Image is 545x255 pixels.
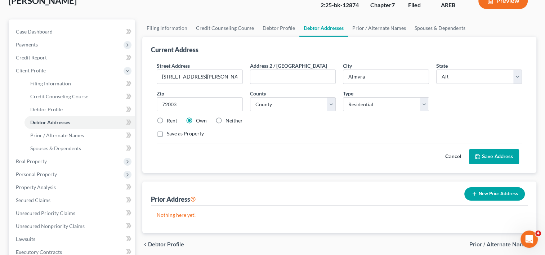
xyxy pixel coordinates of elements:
[469,242,531,247] span: Prior / Alternate Names
[16,67,46,73] span: Client Profile
[16,210,75,216] span: Unsecured Priority Claims
[343,63,352,69] span: City
[410,19,470,37] a: Spouses & Dependents
[148,242,184,247] span: Debtor Profile
[16,54,47,61] span: Credit Report
[151,195,196,203] div: Prior Address
[16,171,57,177] span: Personal Property
[348,19,410,37] a: Prior / Alternate Names
[464,187,525,201] button: New Prior Address
[10,25,135,38] a: Case Dashboard
[196,117,207,124] label: Own
[157,90,164,97] span: Zip
[30,106,63,112] span: Debtor Profile
[250,90,266,97] span: County
[408,1,429,9] div: Filed
[250,62,327,70] label: Address 2 / [GEOGRAPHIC_DATA]
[151,45,198,54] div: Current Address
[10,220,135,233] a: Unsecured Nonpriority Claims
[24,116,135,129] a: Debtor Addresses
[142,19,192,37] a: Filing Information
[16,223,85,229] span: Unsecured Nonpriority Claims
[30,132,84,138] span: Prior / Alternate Names
[24,90,135,103] a: Credit Counseling Course
[157,211,522,219] p: Nothing here yet!
[30,80,71,86] span: Filing Information
[10,194,135,207] a: Secured Claims
[437,149,469,164] button: Cancel
[10,233,135,246] a: Lawsuits
[521,231,538,248] iframe: Intercom live chat
[535,231,541,236] span: 4
[30,93,88,99] span: Credit Counseling Course
[30,145,81,151] span: Spouses & Dependents
[16,184,56,190] span: Property Analysis
[16,197,50,203] span: Secured Claims
[441,1,467,9] div: AREB
[258,19,299,37] a: Debtor Profile
[142,242,148,247] i: chevron_left
[167,130,204,137] label: Save as Property
[10,51,135,64] a: Credit Report
[370,1,397,9] div: Chapter
[142,242,184,247] button: chevron_left Debtor Profile
[16,236,35,242] span: Lawsuits
[24,129,135,142] a: Prior / Alternate Names
[30,119,70,125] span: Debtor Addresses
[16,28,53,35] span: Case Dashboard
[343,70,428,84] input: Enter city...
[16,41,38,48] span: Payments
[157,70,242,84] input: Enter street address
[24,103,135,116] a: Debtor Profile
[24,77,135,90] a: Filing Information
[469,149,519,164] button: Save Address
[16,249,62,255] span: Executory Contracts
[436,63,448,69] span: State
[469,242,536,247] button: Prior / Alternate Names chevron_right
[225,117,243,124] label: Neither
[167,117,177,124] label: Rent
[250,70,335,84] input: --
[392,1,395,8] span: 7
[321,1,359,9] div: 2:25-bk-12874
[343,90,353,97] label: Type
[192,19,258,37] a: Credit Counseling Course
[16,158,47,164] span: Real Property
[299,19,348,37] a: Debtor Addresses
[157,63,190,69] span: Street Address
[157,97,242,112] input: XXXXX
[10,207,135,220] a: Unsecured Priority Claims
[24,142,135,155] a: Spouses & Dependents
[10,181,135,194] a: Property Analysis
